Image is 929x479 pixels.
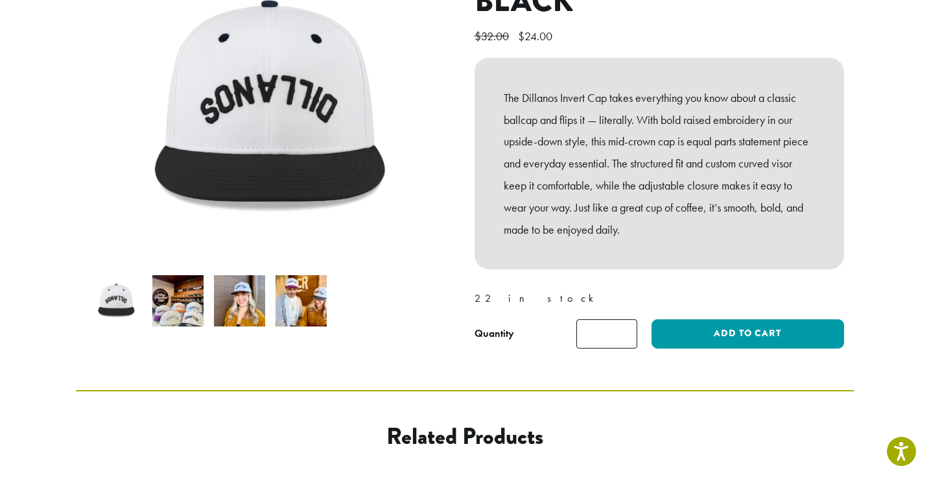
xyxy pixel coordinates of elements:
bdi: 24.00 [518,29,556,43]
p: The Dillanos Invert Cap takes everything you know about a classic ballcap and flips it — literall... [504,87,815,241]
span: $ [518,29,524,43]
h2: Related products [180,423,749,450]
span: $ [475,29,481,43]
button: Add to cart [652,319,843,349]
div: Quantity [475,326,514,341]
img: Dillanos Invert Cap - Black - Image 3 [214,275,265,326]
img: Dillanos Invert Cap - Black - Image 2 [152,275,204,326]
bdi: 32.00 [475,29,512,43]
input: Product quantity [576,319,637,349]
p: 22 in stock [475,289,844,308]
img: Dillanos Invert Cap - Black [91,275,142,326]
img: Dillanos Invert Cap - Black - Image 4 [276,275,327,326]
